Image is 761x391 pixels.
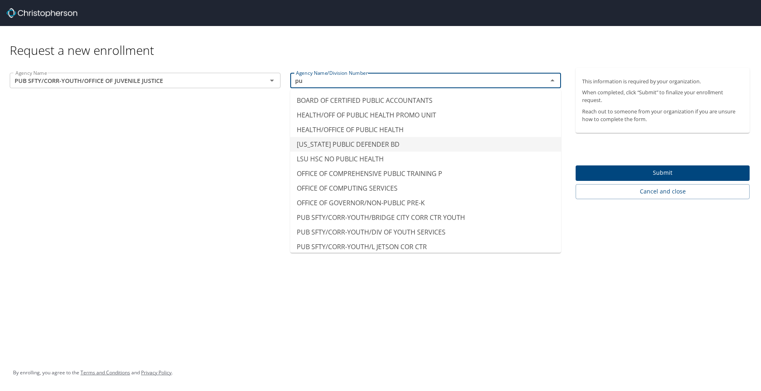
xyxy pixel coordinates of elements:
p: This information is required by your organization. [582,78,743,85]
li: PUB SFTY/CORR-YOUTH/DIV OF YOUTH SERVICES [290,225,561,239]
button: Close [547,75,558,86]
div: By enrolling, you agree to the and . [13,363,173,383]
li: HEALTH/OFFICE OF PUBLIC HEALTH [290,122,561,137]
span: Cancel and close [582,187,743,197]
img: cbt logo [7,8,77,18]
li: PUB SFTY/CORR-YOUTH/BRIDGE CITY CORR CTR YOUTH [290,210,561,225]
span: Submit [582,168,743,178]
button: Cancel and close [576,184,750,199]
li: LSU HSC NO PUBLIC HEALTH [290,152,561,166]
p: When completed, click “Submit” to finalize your enrollment request. [582,89,743,104]
li: [US_STATE] PUBLIC DEFENDER BD [290,137,561,152]
a: Privacy Policy [141,369,172,376]
p: Reach out to someone from your organization if you are unsure how to complete the form. [582,108,743,123]
li: HEALTH/OFF OF PUBLIC HEALTH PROMO UNIT [290,108,561,122]
button: Open [266,75,278,86]
li: PUB SFTY/CORR-YOUTH/L JETSON COR CTR [290,239,561,254]
button: Submit [576,165,750,181]
a: Terms and Conditions [80,369,130,376]
li: BOARD OF CERTIFIED PUBLIC ACCOUNTANTS [290,93,561,108]
div: Request a new enrollment [10,26,756,58]
li: OFFICE OF COMPUTING SERVICES [290,181,561,195]
li: OFFICE OF COMPREHENSIVE PUBLIC TRAINING P [290,166,561,181]
li: OFFICE OF GOVERNOR/NON-PUBLIC PRE-K [290,195,561,210]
